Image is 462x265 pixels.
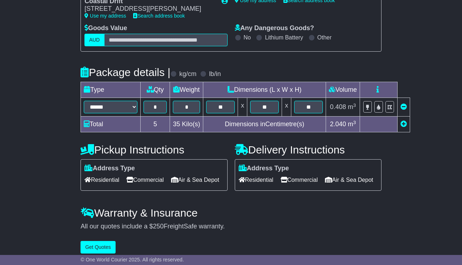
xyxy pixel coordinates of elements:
[81,117,141,132] td: Total
[317,34,332,41] label: Other
[348,103,356,110] span: m
[330,120,346,128] span: 2.040
[209,70,221,78] label: lb/in
[84,13,126,19] a: Use my address
[400,120,407,128] a: Add new item
[133,13,185,19] a: Search address book
[238,98,247,117] td: x
[126,174,164,185] span: Commercial
[265,34,303,41] label: Lithium Battery
[325,174,373,185] span: Air & Sea Depot
[81,257,184,262] span: © One World Courier 2025. All rights reserved.
[281,174,318,185] span: Commercial
[153,223,164,230] span: 250
[81,66,170,78] h4: Package details |
[81,241,116,254] button: Get Quotes
[400,103,407,110] a: Remove this item
[173,120,180,128] span: 35
[170,82,203,98] td: Weight
[348,120,356,128] span: m
[84,24,127,32] label: Goods Value
[81,144,227,156] h4: Pickup Instructions
[84,165,135,172] label: Address Type
[353,103,356,108] sup: 3
[84,5,214,13] div: [STREET_ADDRESS][PERSON_NAME]
[203,82,326,98] td: Dimensions (L x W x H)
[81,82,141,98] td: Type
[330,103,346,110] span: 0.408
[235,144,381,156] h4: Delivery Instructions
[179,70,196,78] label: kg/cm
[81,207,381,219] h4: Warranty & Insurance
[170,117,203,132] td: Kilo(s)
[239,174,273,185] span: Residential
[239,165,289,172] label: Address Type
[84,174,119,185] span: Residential
[282,98,291,117] td: x
[235,24,314,32] label: Any Dangerous Goods?
[353,120,356,125] sup: 3
[141,117,170,132] td: 5
[84,34,104,46] label: AUD
[81,223,381,231] div: All our quotes include a $ FreightSafe warranty.
[203,117,326,132] td: Dimensions in Centimetre(s)
[171,174,219,185] span: Air & Sea Depot
[141,82,170,98] td: Qty
[244,34,251,41] label: No
[326,82,360,98] td: Volume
